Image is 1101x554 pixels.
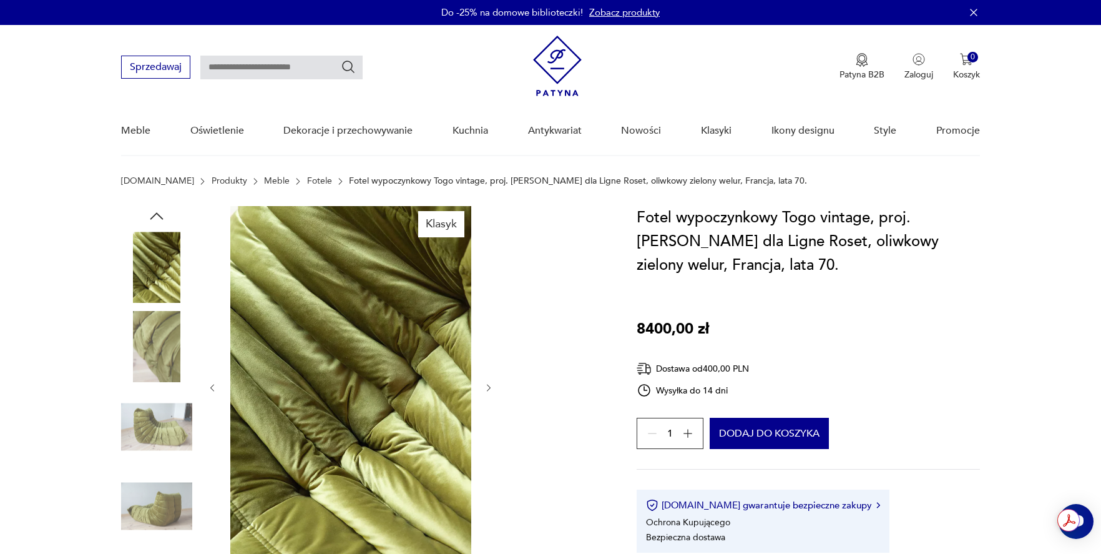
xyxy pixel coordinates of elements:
[936,107,980,155] a: Promocje
[771,107,834,155] a: Ikony designu
[190,107,244,155] a: Oświetlenie
[904,69,933,81] p: Zaloguj
[121,64,190,72] a: Sprzedawaj
[876,502,880,508] img: Ikona strzałki w prawo
[637,383,750,398] div: Wysyłka do 14 dni
[646,499,880,512] button: [DOMAIN_NAME] gwarantuje bezpieczne zakupy
[637,361,750,377] div: Dostawa od 400,00 PLN
[710,418,829,449] button: Dodaj do koszyka
[839,69,884,81] p: Patyna B2B
[441,6,583,19] p: Do -25% na domowe biblioteczki!
[637,206,980,277] h1: Fotel wypoczynkowy Togo vintage, proj. [PERSON_NAME] dla Ligne Roset, oliwkowy zielony welur, Fra...
[283,107,413,155] a: Dekoracje i przechowywanie
[349,176,807,186] p: Fotel wypoczynkowy Togo vintage, proj. [PERSON_NAME] dla Ligne Roset, oliwkowy zielony welur, Fra...
[904,53,933,81] button: Zaloguj
[589,6,660,19] a: Zobacz produkty
[212,176,247,186] a: Produkty
[121,312,192,383] img: Zdjęcie produktu Fotel wypoczynkowy Togo vintage, proj. M. Ducaroy dla Ligne Roset, oliwkowy ziel...
[967,52,978,62] div: 0
[960,53,972,66] img: Ikona koszyka
[953,53,980,81] button: 0Koszyk
[341,59,356,74] button: Szukaj
[637,317,709,341] p: 8400,00 zł
[913,53,925,66] img: Ikonka użytkownika
[667,430,673,438] span: 1
[621,107,661,155] a: Nowości
[121,176,194,186] a: [DOMAIN_NAME]
[646,517,730,528] li: Ochrona Kupującego
[121,107,150,155] a: Meble
[646,532,725,543] li: Bezpieczna dostawa
[953,69,980,81] p: Koszyk
[121,56,190,79] button: Sprzedawaj
[528,107,582,155] a: Antykwariat
[839,53,884,81] a: Ikona medaluPatyna B2B
[637,361,652,377] img: Ikona dostawy
[646,499,658,512] img: Ikona certyfikatu
[453,107,488,155] a: Kuchnia
[121,391,192,462] img: Zdjęcie produktu Fotel wypoczynkowy Togo vintage, proj. M. Ducaroy dla Ligne Roset, oliwkowy ziel...
[418,211,464,237] div: Klasyk
[121,471,192,542] img: Zdjęcie produktu Fotel wypoczynkowy Togo vintage, proj. M. Ducaroy dla Ligne Roset, oliwkowy ziel...
[533,36,582,96] img: Patyna - sklep z meblami i dekoracjami vintage
[307,176,332,186] a: Fotele
[856,53,868,67] img: Ikona medalu
[121,232,192,303] img: Zdjęcie produktu Fotel wypoczynkowy Togo vintage, proj. M. Ducaroy dla Ligne Roset, oliwkowy ziel...
[874,107,896,155] a: Style
[839,53,884,81] button: Patyna B2B
[701,107,732,155] a: Klasyki
[1059,504,1094,539] iframe: Smartsupp widget button
[264,176,290,186] a: Meble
